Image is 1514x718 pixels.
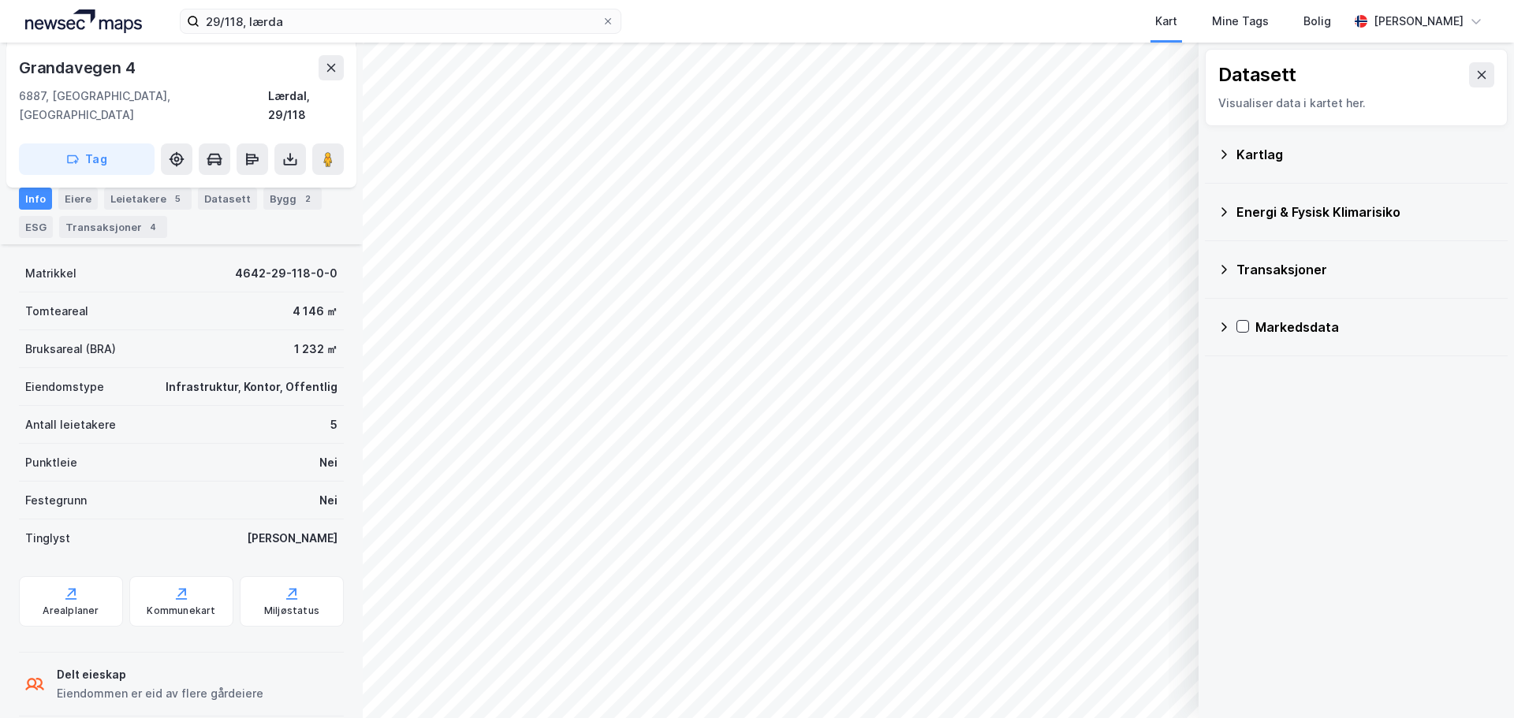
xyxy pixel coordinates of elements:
[293,302,337,321] div: 4 146 ㎡
[1303,12,1331,31] div: Bolig
[25,453,77,472] div: Punktleie
[294,340,337,359] div: 1 232 ㎡
[25,340,116,359] div: Bruksareal (BRA)
[57,665,263,684] div: Delt eieskap
[19,188,52,210] div: Info
[330,415,337,434] div: 5
[1218,94,1494,113] div: Visualiser data i kartet her.
[1236,260,1495,279] div: Transaksjoner
[198,188,257,210] div: Datasett
[43,605,99,617] div: Arealplaner
[147,605,215,617] div: Kommunekart
[300,191,315,206] div: 2
[170,191,185,206] div: 5
[1218,62,1296,87] div: Datasett
[1435,642,1514,718] iframe: Chat Widget
[58,188,98,210] div: Eiere
[25,491,87,510] div: Festegrunn
[1155,12,1177,31] div: Kart
[166,378,337,396] div: Infrastruktur, Kontor, Offentlig
[263,188,322,210] div: Bygg
[1236,203,1495,221] div: Energi & Fysisk Klimarisiko
[268,87,344,125] div: Lærdal, 29/118
[1236,145,1495,164] div: Kartlag
[25,415,116,434] div: Antall leietakere
[19,55,138,80] div: Grandavegen 4
[319,453,337,472] div: Nei
[104,188,192,210] div: Leietakere
[25,529,70,548] div: Tinglyst
[264,605,319,617] div: Miljøstatus
[319,491,337,510] div: Nei
[19,143,155,175] button: Tag
[25,302,88,321] div: Tomteareal
[145,219,161,235] div: 4
[1255,318,1495,337] div: Markedsdata
[57,684,263,703] div: Eiendommen er eid av flere gårdeiere
[25,378,104,396] div: Eiendomstype
[1212,12,1269,31] div: Mine Tags
[200,9,602,33] input: Søk på adresse, matrikkel, gårdeiere, leietakere eller personer
[19,216,53,238] div: ESG
[1435,642,1514,718] div: Kontrollprogram for chat
[25,9,142,33] img: logo.a4113a55bc3d86da70a041830d287a7e.svg
[25,264,76,283] div: Matrikkel
[235,264,337,283] div: 4642-29-118-0-0
[19,87,268,125] div: 6887, [GEOGRAPHIC_DATA], [GEOGRAPHIC_DATA]
[247,529,337,548] div: [PERSON_NAME]
[1374,12,1464,31] div: [PERSON_NAME]
[59,216,167,238] div: Transaksjoner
